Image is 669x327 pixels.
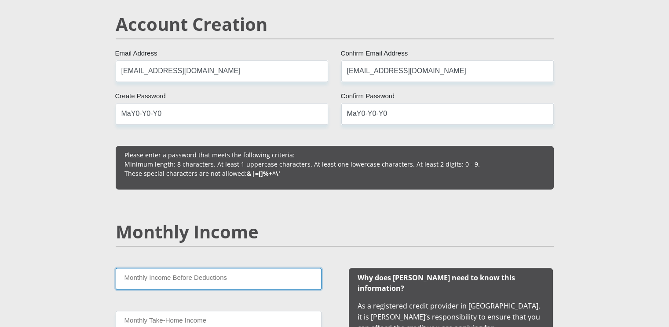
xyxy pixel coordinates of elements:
[116,60,328,82] input: Email Address
[116,103,328,125] input: Create Password
[116,221,554,242] h2: Monthly Income
[247,169,280,178] b: &|=[]%+^\'
[341,60,554,82] input: Confirm Email Address
[116,268,322,290] input: Monthly Income Before Deductions
[124,150,545,178] p: Please enter a password that meets the following criteria: Minimum length: 8 characters. At least...
[116,14,554,35] h2: Account Creation
[341,103,554,125] input: Confirm Password
[358,273,515,293] b: Why does [PERSON_NAME] need to know this information?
